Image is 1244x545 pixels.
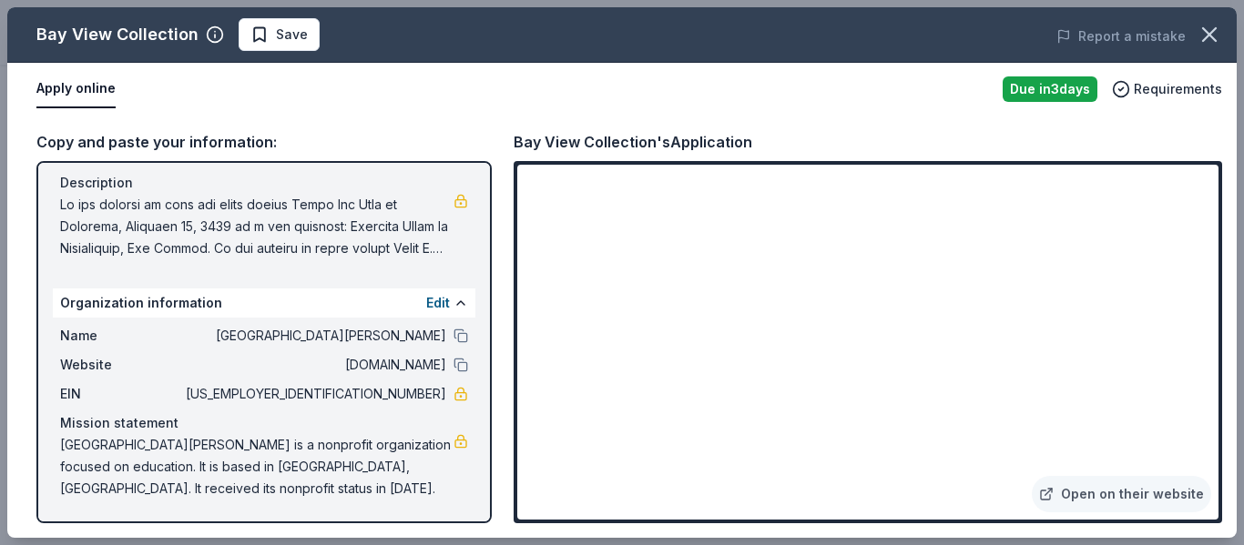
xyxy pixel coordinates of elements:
button: Report a mistake [1056,25,1186,47]
button: Edit [426,292,450,314]
div: Due in 3 days [1003,76,1097,102]
span: [GEOGRAPHIC_DATA][PERSON_NAME] [182,325,446,347]
span: Save [276,24,308,45]
div: Description [60,172,468,194]
span: Requirements [1134,78,1222,100]
button: Requirements [1112,78,1222,100]
span: [DOMAIN_NAME] [182,354,446,376]
span: [GEOGRAPHIC_DATA][PERSON_NAME] is a nonprofit organization focused on education. It is based in [... [60,434,454,500]
button: Save [239,18,320,51]
span: EIN [60,383,182,405]
div: Bay View Collection [36,20,199,49]
div: Mission statement [60,412,468,434]
div: Organization information [53,288,475,318]
div: Copy and paste your information: [36,130,492,154]
span: [US_EMPLOYER_IDENTIFICATION_NUMBER] [182,383,446,405]
div: Bay View Collection's Application [514,130,752,154]
button: Apply online [36,70,116,108]
span: Name [60,325,182,347]
span: Website [60,354,182,376]
span: Lo ips dolorsi am cons adi elits doeius Tempo Inc Utla et Dolorema, Aliquaen 15, 3439 ad m ven qu... [60,194,454,259]
a: Open on their website [1032,476,1211,512]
